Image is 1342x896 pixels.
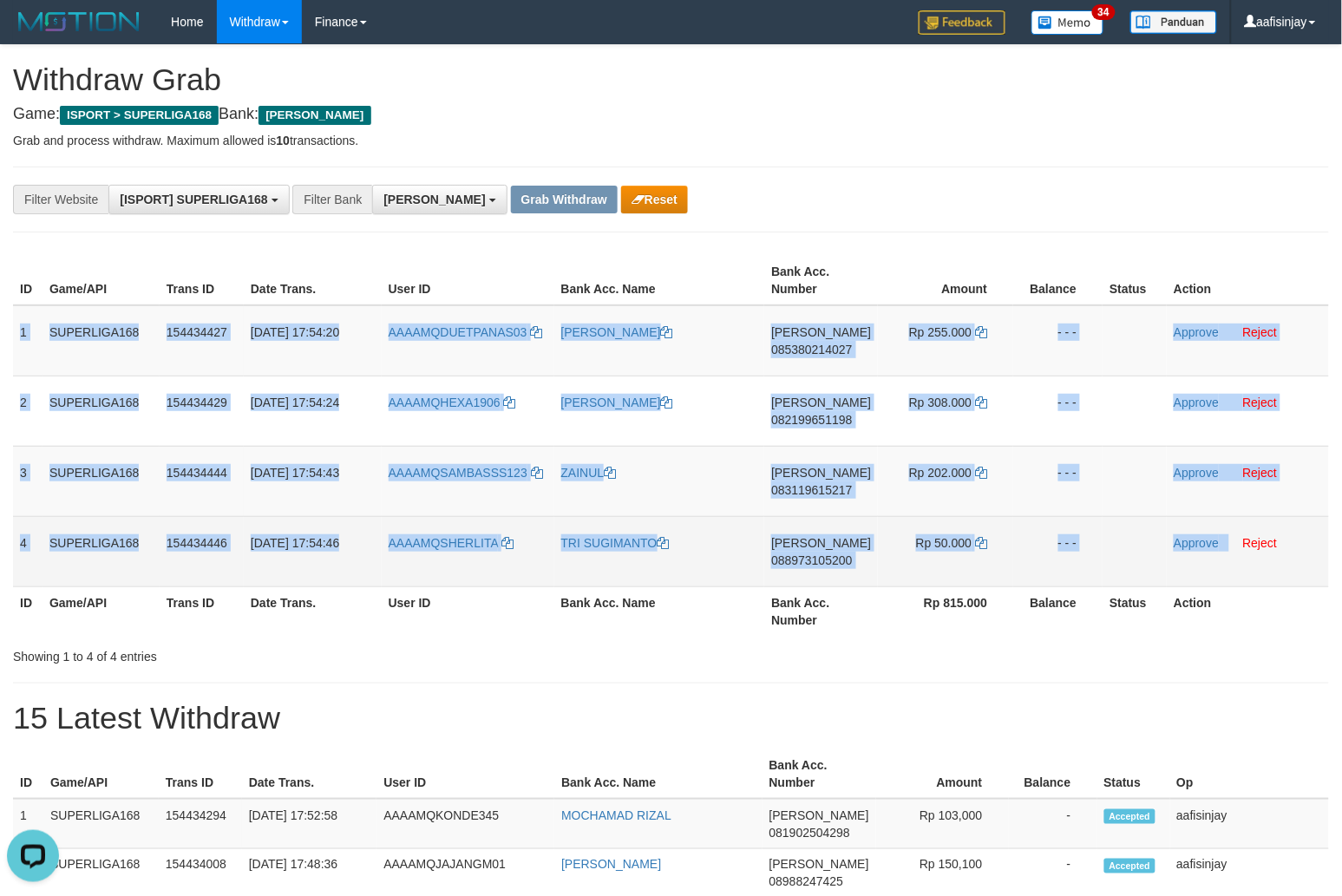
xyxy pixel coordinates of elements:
th: Date Trans. [244,256,382,305]
th: Status [1097,749,1170,799]
p: Grab and process withdraw. Maximum allowed is transactions. [13,132,1329,149]
th: Date Trans. [244,586,382,636]
th: Trans ID [160,256,244,305]
th: Amount [878,256,1013,305]
span: Copy 085380214027 to clipboard [771,343,852,356]
h1: Withdraw Grab [13,62,1329,97]
td: - - - [1013,305,1103,376]
span: AAAAMQSAMBASSS123 [389,466,527,480]
th: Game/API [43,256,160,305]
th: Bank Acc. Name [554,749,762,799]
button: Grab Withdraw [511,186,618,213]
img: Button%20Memo.svg [1031,10,1104,35]
a: AAAAMQSHERLITA [389,536,514,550]
span: Copy 081902504298 to clipboard [769,826,850,840]
span: Rp 202.000 [909,466,972,480]
span: AAAAMQSHERLITA [389,536,499,550]
span: [PERSON_NAME] [771,536,871,550]
th: Amount [876,749,1009,799]
span: Accepted [1104,809,1156,824]
span: [PERSON_NAME] [771,466,871,480]
span: 34 [1092,4,1116,20]
span: [DATE] 17:54:20 [251,325,339,339]
a: [PERSON_NAME] [561,858,661,872]
button: [PERSON_NAME] [372,185,507,214]
span: Copy 082199651198 to clipboard [771,413,852,427]
a: [PERSON_NAME] [561,325,673,339]
a: Approve [1174,325,1219,339]
span: 154434444 [167,466,227,480]
a: Reject [1243,325,1278,339]
td: - [1009,799,1097,849]
th: Status [1103,256,1167,305]
td: 2 [13,376,43,446]
span: Rp 308.000 [909,396,972,409]
td: aafisinjay [1170,799,1330,849]
th: ID [13,256,43,305]
a: MOCHAMAD RIZAL [561,808,671,822]
th: Balance [1009,749,1097,799]
span: AAAAMQHEXA1906 [389,396,501,409]
div: Filter Website [13,185,108,214]
span: ISPORT > SUPERLIGA168 [60,106,219,125]
h1: 15 Latest Withdraw [13,701,1329,736]
img: MOTION_logo.png [13,9,145,35]
td: - - - [1013,516,1103,586]
th: Bank Acc. Number [764,256,878,305]
span: Rp 50.000 [916,536,972,550]
th: Date Trans. [242,749,377,799]
a: Copy 308000 to clipboard [975,396,987,409]
span: [DATE] 17:54:24 [251,396,339,409]
div: Showing 1 to 4 of 4 entries [13,641,547,665]
td: SUPERLIGA168 [43,799,159,849]
span: AAAAMQDUETPANAS03 [389,325,527,339]
th: ID [13,586,43,636]
td: 3 [13,446,43,516]
td: SUPERLIGA168 [43,516,160,586]
a: Reject [1243,396,1278,409]
td: 1 [13,305,43,376]
td: AAAAMQKONDE345 [376,799,554,849]
td: Rp 103,000 [876,799,1009,849]
span: 154434446 [167,536,227,550]
td: - - - [1013,446,1103,516]
a: Copy 255000 to clipboard [975,325,987,339]
th: User ID [376,749,554,799]
span: [ISPORT] SUPERLIGA168 [120,193,267,206]
th: Balance [1013,586,1103,636]
a: ZAINUL [561,466,617,480]
div: Filter Bank [292,185,372,214]
th: Action [1167,256,1329,305]
th: Bank Acc. Name [554,586,765,636]
td: SUPERLIGA168 [43,376,160,446]
a: Reject [1243,536,1278,550]
th: Status [1103,586,1167,636]
th: Trans ID [160,586,244,636]
th: Bank Acc. Name [554,256,765,305]
a: Approve [1174,466,1219,480]
th: Bank Acc. Number [763,749,876,799]
th: Game/API [43,749,159,799]
span: 154434427 [167,325,227,339]
span: Copy 08988247425 to clipboard [769,875,844,889]
th: User ID [382,256,554,305]
span: [PERSON_NAME] [259,106,370,125]
th: Bank Acc. Number [764,586,878,636]
h4: Game: Bank: [13,106,1329,123]
span: Accepted [1104,859,1156,873]
th: Rp 815.000 [878,586,1013,636]
th: Game/API [43,586,160,636]
strong: 10 [276,134,290,147]
a: Approve [1174,396,1219,409]
button: [ISPORT] SUPERLIGA168 [108,185,289,214]
a: AAAAMQHEXA1906 [389,396,516,409]
img: Feedback.jpg [919,10,1005,35]
button: Reset [621,186,688,213]
th: ID [13,749,43,799]
a: [PERSON_NAME] [561,396,673,409]
a: Copy 50000 to clipboard [975,536,987,550]
td: - - - [1013,376,1103,446]
button: Open LiveChat chat widget [7,7,59,59]
td: 154434294 [159,799,242,849]
a: Approve [1174,536,1219,550]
